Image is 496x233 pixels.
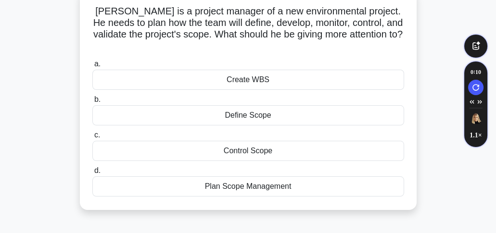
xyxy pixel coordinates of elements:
[94,166,101,174] span: d.
[94,60,101,68] span: a.
[92,176,404,196] div: Plan Scope Management
[92,105,404,125] div: Define Scope
[94,131,100,139] span: c.
[92,70,404,90] div: Create WBS
[94,95,101,103] span: b.
[91,5,405,52] h5: [PERSON_NAME] is a project manager of a new environmental project. He needs to plan how the team ...
[92,141,404,161] div: Control Scope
